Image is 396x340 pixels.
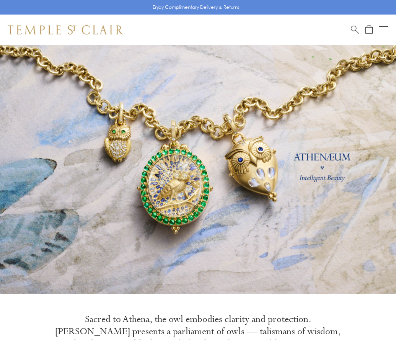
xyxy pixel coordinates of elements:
a: Search [351,25,359,34]
p: Enjoy Complimentary Delivery & Returns [153,3,240,11]
img: Temple St. Clair [8,25,123,34]
a: Open Shopping Bag [365,25,373,34]
button: Open navigation [379,25,388,34]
